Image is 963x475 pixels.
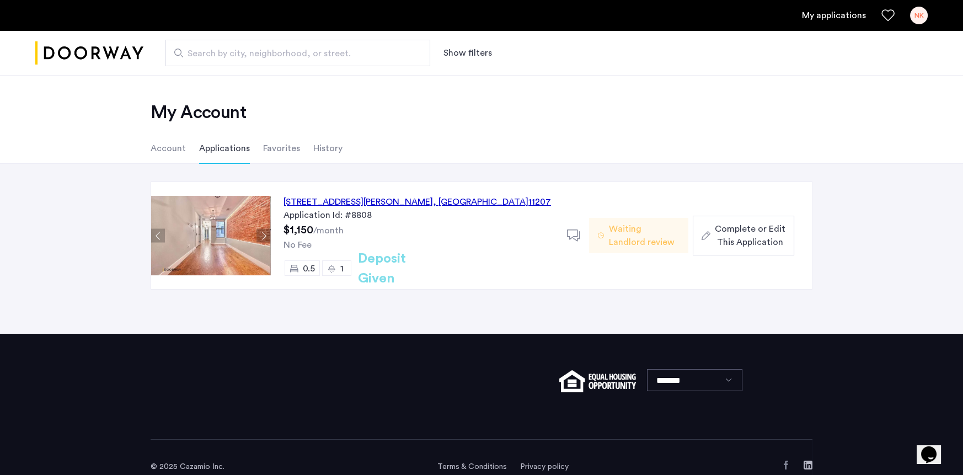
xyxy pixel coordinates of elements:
li: Applications [199,133,250,164]
a: Facebook [782,461,790,469]
li: Favorites [263,133,300,164]
select: Language select [647,369,742,391]
span: 1 [340,264,344,273]
span: $1,150 [283,225,313,236]
a: Favorites [881,9,895,22]
div: [STREET_ADDRESS][PERSON_NAME] 11207 [283,195,551,209]
span: 0.5 [303,264,315,273]
a: Cazamio logo [35,33,143,74]
img: Apartment photo [151,196,270,275]
h2: Deposit Given [358,249,446,289]
iframe: chat widget [917,431,952,464]
button: Next apartment [256,229,270,243]
a: Terms and conditions [437,461,507,472]
a: My application [802,9,866,22]
img: logo [35,33,143,74]
div: Application Id: #8808 [283,209,554,222]
sub: /month [313,226,344,235]
span: © 2025 Cazamio Inc. [151,463,224,471]
input: Apartment Search [165,40,430,66]
span: Search by city, neighborhood, or street. [188,47,399,60]
a: LinkedIn [804,461,812,469]
span: Waiting Landlord review [609,222,680,249]
span: Complete or Edit This Application [715,222,785,249]
span: , [GEOGRAPHIC_DATA] [433,198,528,206]
button: Previous apartment [151,229,165,243]
li: Account [151,133,186,164]
div: NK [910,7,928,24]
li: History [313,133,343,164]
button: Show or hide filters [443,46,492,60]
img: equal-housing.png [559,370,636,392]
button: button [693,216,794,255]
a: Privacy policy [520,461,569,472]
h2: My Account [151,102,812,124]
span: No Fee [283,241,312,249]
